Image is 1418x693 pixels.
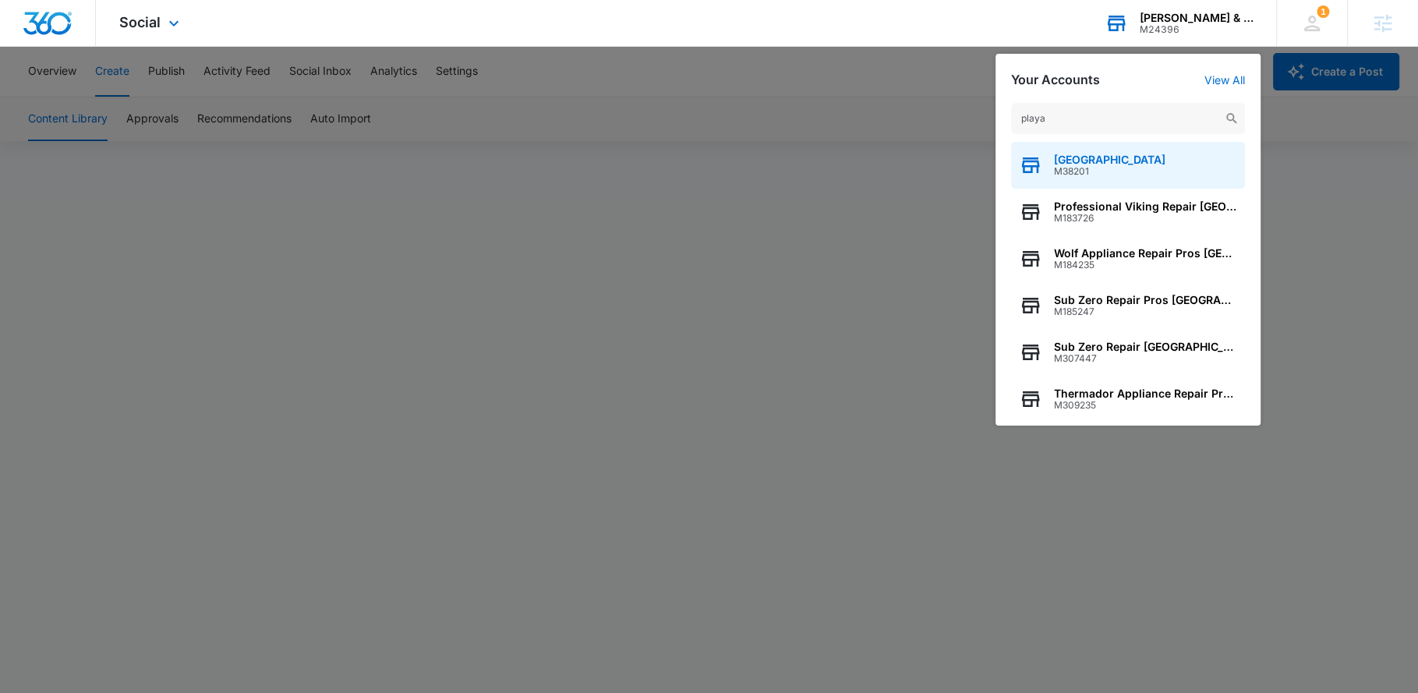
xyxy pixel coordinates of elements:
[1011,282,1245,329] button: Sub Zero Repair Pros [GEOGRAPHIC_DATA]M185247
[1011,189,1245,235] button: Professional Viking Repair [GEOGRAPHIC_DATA]M183726
[1054,306,1237,317] span: M185247
[1011,376,1245,423] button: Thermador Appliance Repair Pros [GEOGRAPHIC_DATA]M309235
[1054,387,1237,400] span: Thermador Appliance Repair Pros [GEOGRAPHIC_DATA]
[1054,200,1237,213] span: Professional Viking Repair [GEOGRAPHIC_DATA]
[1054,213,1237,224] span: M183726
[1011,72,1100,87] h2: Your Accounts
[1054,400,1237,411] span: M309235
[1054,166,1165,177] span: M38201
[1317,5,1329,18] span: 1
[1011,142,1245,189] button: [GEOGRAPHIC_DATA]M38201
[1054,353,1237,364] span: M307447
[1140,24,1254,35] div: account id
[1054,341,1237,353] span: Sub Zero Repair [GEOGRAPHIC_DATA]
[1054,294,1237,306] span: Sub Zero Repair Pros [GEOGRAPHIC_DATA]
[1204,73,1245,87] a: View All
[1054,260,1237,270] span: M184235
[1317,5,1329,18] div: notifications count
[1011,235,1245,282] button: Wolf Appliance Repair Pros [GEOGRAPHIC_DATA]M184235
[1011,329,1245,376] button: Sub Zero Repair [GEOGRAPHIC_DATA]M307447
[1011,103,1245,134] input: Search Accounts
[1054,154,1165,166] span: [GEOGRAPHIC_DATA]
[1054,247,1237,260] span: Wolf Appliance Repair Pros [GEOGRAPHIC_DATA]
[119,14,161,30] span: Social
[1140,12,1254,24] div: account name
